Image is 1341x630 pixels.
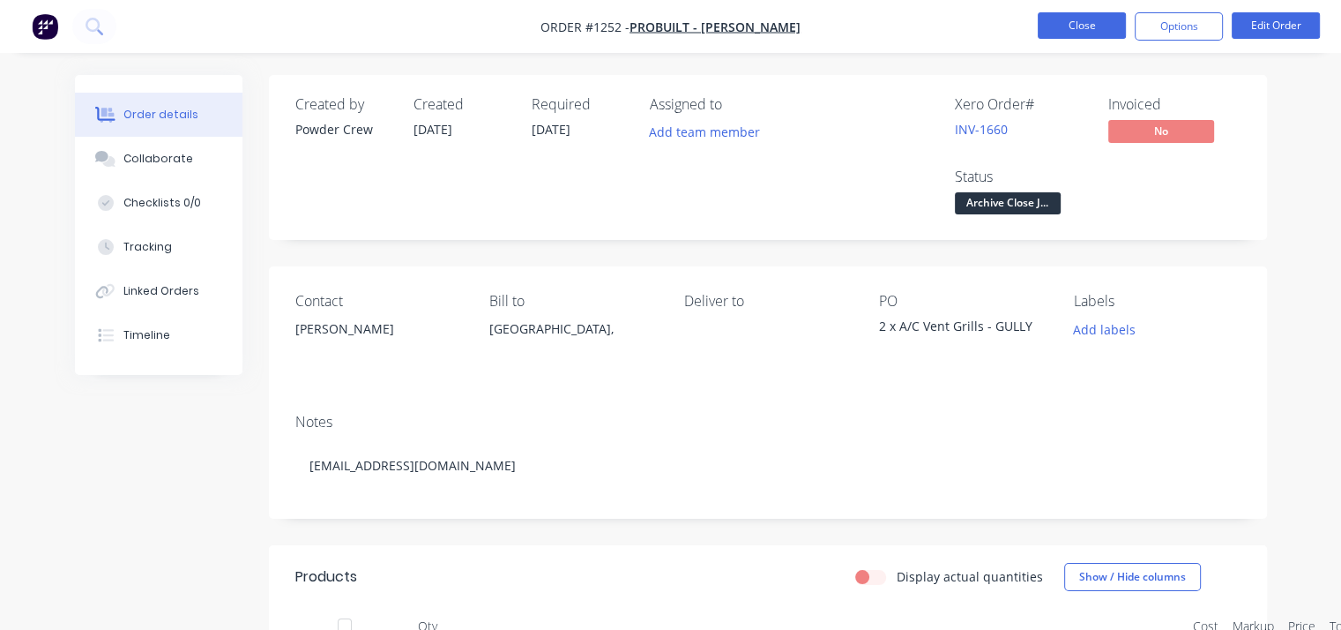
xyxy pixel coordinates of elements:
[75,181,242,225] button: Checklists 0/0
[532,121,570,138] span: [DATE]
[413,96,510,113] div: Created
[650,120,770,144] button: Add team member
[123,239,172,255] div: Tracking
[1038,12,1126,39] button: Close
[295,317,462,341] div: [PERSON_NAME]
[123,195,201,211] div: Checklists 0/0
[650,96,826,113] div: Assigned to
[1064,317,1145,341] button: Add labels
[295,439,1240,492] div: [EMAIL_ADDRESS][DOMAIN_NAME]
[123,151,193,167] div: Collaborate
[295,293,462,310] div: Contact
[532,96,629,113] div: Required
[123,107,198,123] div: Order details
[639,120,769,144] button: Add team member
[75,137,242,181] button: Collaborate
[32,13,58,40] img: Factory
[413,121,452,138] span: [DATE]
[75,269,242,313] button: Linked Orders
[123,327,170,343] div: Timeline
[295,96,392,113] div: Created by
[1232,12,1320,39] button: Edit Order
[75,225,242,269] button: Tracking
[955,121,1008,138] a: INV-1660
[75,313,242,357] button: Timeline
[295,317,462,373] div: [PERSON_NAME]
[630,19,801,35] a: PROBUILT - [PERSON_NAME]
[75,93,242,137] button: Order details
[489,317,656,341] div: [GEOGRAPHIC_DATA],
[955,96,1087,113] div: Xero Order #
[684,293,851,310] div: Deliver to
[955,192,1061,219] button: Archive Close J...
[879,293,1046,310] div: PO
[897,567,1043,586] label: Display actual quantities
[1064,563,1201,591] button: Show / Hide columns
[955,192,1061,214] span: Archive Close J...
[295,120,392,139] div: Powder Crew
[489,317,656,373] div: [GEOGRAPHIC_DATA],
[1108,120,1214,142] span: No
[295,414,1240,431] div: Notes
[123,283,199,299] div: Linked Orders
[540,19,630,35] span: Order #1252 -
[1108,96,1240,113] div: Invoiced
[955,169,1087,185] div: Status
[295,566,357,588] div: Products
[879,317,1046,341] div: 2 x A/C Vent Grills - GULLY
[1135,12,1223,41] button: Options
[1074,293,1240,310] div: Labels
[489,293,656,310] div: Bill to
